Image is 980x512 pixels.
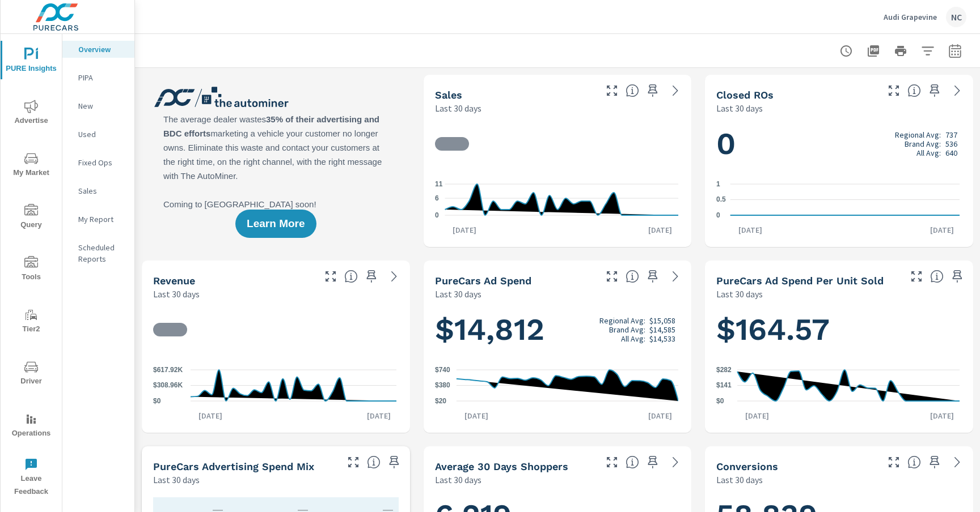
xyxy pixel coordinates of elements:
[885,453,903,471] button: Make Fullscreen
[649,325,675,334] p: $14,585
[435,101,481,115] p: Last 30 days
[640,224,680,236] p: [DATE]
[78,214,125,225] p: My Report
[435,382,450,390] text: $380
[621,334,645,343] p: All Avg:
[435,211,439,219] text: 0
[435,275,531,287] h5: PureCars Ad Spend
[78,157,125,168] p: Fixed Ops
[626,84,639,97] span: Number of vehicles sold by the dealership over the selected date range. [Source: This data is sou...
[737,410,777,421] p: [DATE]
[885,82,903,100] button: Make Fullscreen
[153,460,314,472] h5: PureCars Advertising Spend Mix
[644,267,662,285] span: Save this to your personalized report
[62,239,134,267] div: Scheduled Reports
[4,360,58,388] span: Driver
[367,455,381,469] span: This table looks at how you compare to the amount of budget you spend per channel as opposed to y...
[445,224,484,236] p: [DATE]
[344,453,362,471] button: Make Fullscreen
[247,219,305,229] span: Learn More
[649,334,675,343] p: $14,533
[609,325,645,334] p: Brand Avg:
[716,196,726,204] text: 0.5
[626,270,639,283] span: Total cost of media for all PureCars channels for the selected dealership group over the selected...
[889,40,912,62] button: Print Report
[435,460,568,472] h5: Average 30 Days Shoppers
[640,410,680,421] p: [DATE]
[716,211,720,219] text: 0
[922,410,962,421] p: [DATE]
[4,412,58,440] span: Operations
[4,100,58,127] span: Advertise
[322,267,340,285] button: Make Fullscreen
[716,460,778,472] h5: Conversions
[716,397,724,405] text: $0
[191,410,230,421] p: [DATE]
[926,82,944,100] span: Save this to your personalized report
[603,453,621,471] button: Make Fullscreen
[435,473,481,487] p: Last 30 days
[62,182,134,199] div: Sales
[626,455,639,469] span: A rolling 30 day total of daily Shoppers on the dealership website, averaged over the selected da...
[385,267,403,285] a: See more details in report
[716,382,732,390] text: $141
[895,130,941,139] p: Regional Avg:
[153,397,161,405] text: $0
[916,148,941,157] p: All Avg:
[435,194,439,202] text: 6
[716,101,763,115] p: Last 30 days
[907,455,921,469] span: The number of dealer-specified goals completed by a visitor. [Source: This data is provided by th...
[945,148,957,157] p: 640
[78,44,125,55] p: Overview
[716,473,763,487] p: Last 30 days
[385,453,403,471] span: Save this to your personalized report
[716,89,774,101] h5: Closed ROs
[926,453,944,471] span: Save this to your personalized report
[716,180,720,188] text: 1
[916,40,939,62] button: Apply Filters
[435,287,481,301] p: Last 30 days
[62,41,134,58] div: Overview
[362,267,381,285] span: Save this to your personalized report
[930,270,944,283] span: Average cost of advertising per each vehicle sold at the dealer over the selected date range. The...
[153,287,200,301] p: Last 30 days
[62,211,134,228] div: My Report
[435,397,446,405] text: $20
[78,129,125,140] p: Used
[716,310,962,349] h1: $164.57
[716,125,962,163] h1: 0
[4,152,58,180] span: My Market
[944,40,966,62] button: Select Date Range
[78,185,125,197] p: Sales
[153,275,195,287] h5: Revenue
[359,410,399,421] p: [DATE]
[922,224,962,236] p: [DATE]
[344,270,358,283] span: Total sales revenue over the selected date range. [Source: This data is sourced from the dealer’s...
[884,12,937,22] p: Audi Grapevine
[716,275,884,287] h5: PureCars Ad Spend Per Unit Sold
[78,72,125,83] p: PIPA
[948,453,966,471] a: See more details in report
[4,458,58,498] span: Leave Feedback
[907,267,926,285] button: Make Fullscreen
[4,204,58,232] span: Query
[907,84,921,97] span: Number of Repair Orders Closed by the selected dealership group over the selected time range. [So...
[1,34,62,503] div: nav menu
[716,287,763,301] p: Last 30 days
[153,473,200,487] p: Last 30 days
[666,453,685,471] a: See more details in report
[946,7,966,27] div: NC
[78,242,125,264] p: Scheduled Reports
[666,82,685,100] a: See more details in report
[716,366,732,374] text: $282
[644,453,662,471] span: Save this to your personalized report
[603,82,621,100] button: Make Fullscreen
[644,82,662,100] span: Save this to your personalized report
[599,316,645,325] p: Regional Avg:
[945,139,957,148] p: 536
[4,256,58,284] span: Tools
[62,97,134,114] div: New
[62,126,134,143] div: Used
[62,154,134,171] div: Fixed Ops
[948,267,966,285] span: Save this to your personalized report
